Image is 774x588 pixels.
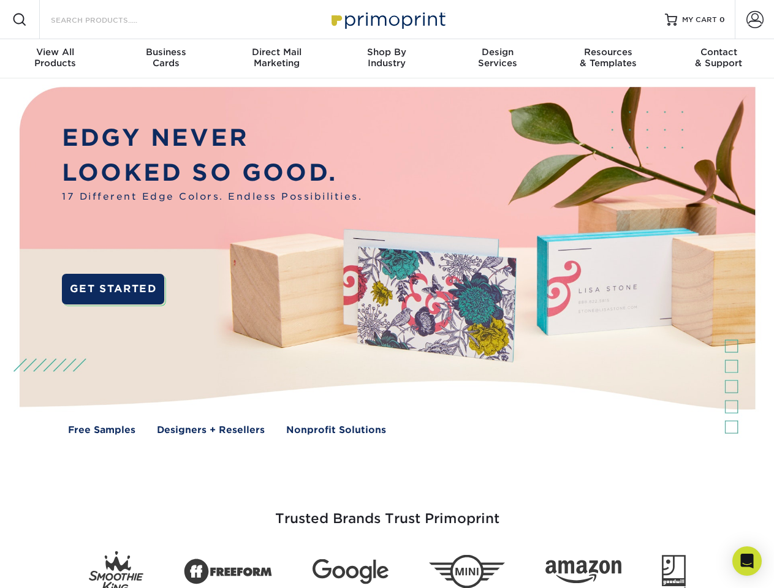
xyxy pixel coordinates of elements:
input: SEARCH PRODUCTS..... [50,12,169,27]
img: Goodwill [662,555,686,588]
p: EDGY NEVER [62,121,362,156]
div: & Support [664,47,774,69]
a: Shop ByIndustry [332,39,442,78]
span: Direct Mail [221,47,332,58]
a: Nonprofit Solutions [286,423,386,437]
div: Open Intercom Messenger [732,546,762,576]
iframe: Google Customer Reviews [3,551,104,584]
img: Google [313,559,389,584]
div: Services [442,47,553,69]
span: 17 Different Edge Colors. Endless Possibilities. [62,190,362,204]
a: DesignServices [442,39,553,78]
a: Designers + Resellers [157,423,265,437]
a: BusinessCards [110,39,221,78]
a: Free Samples [68,423,135,437]
div: Cards [110,47,221,69]
div: Industry [332,47,442,69]
a: GET STARTED [62,274,164,304]
div: Marketing [221,47,332,69]
span: Contact [664,47,774,58]
span: Resources [553,47,663,58]
h3: Trusted Brands Trust Primoprint [29,481,746,541]
span: Design [442,47,553,58]
p: LOOKED SO GOOD. [62,156,362,190]
span: Business [110,47,221,58]
img: Amazon [545,560,621,584]
span: Shop By [332,47,442,58]
img: Primoprint [326,6,449,32]
div: & Templates [553,47,663,69]
a: Resources& Templates [553,39,663,78]
span: MY CART [682,15,717,25]
span: 0 [719,15,725,24]
a: Contact& Support [664,39,774,78]
a: Direct MailMarketing [221,39,332,78]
